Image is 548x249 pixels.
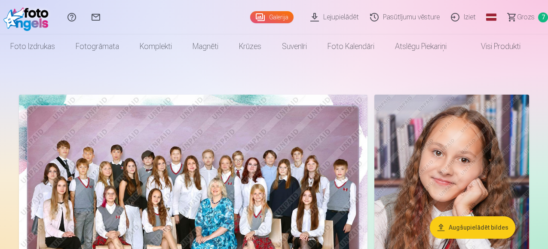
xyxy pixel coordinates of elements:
[3,3,53,31] img: /fa1
[182,34,229,58] a: Magnēti
[517,12,535,22] span: Grozs
[272,34,317,58] a: Suvenīri
[430,216,515,239] button: Augšupielādēt bildes
[538,12,548,22] span: 7
[385,34,457,58] a: Atslēgu piekariņi
[317,34,385,58] a: Foto kalendāri
[129,34,182,58] a: Komplekti
[65,34,129,58] a: Fotogrāmata
[457,34,531,58] a: Visi produkti
[229,34,272,58] a: Krūzes
[250,11,294,23] a: Galerija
